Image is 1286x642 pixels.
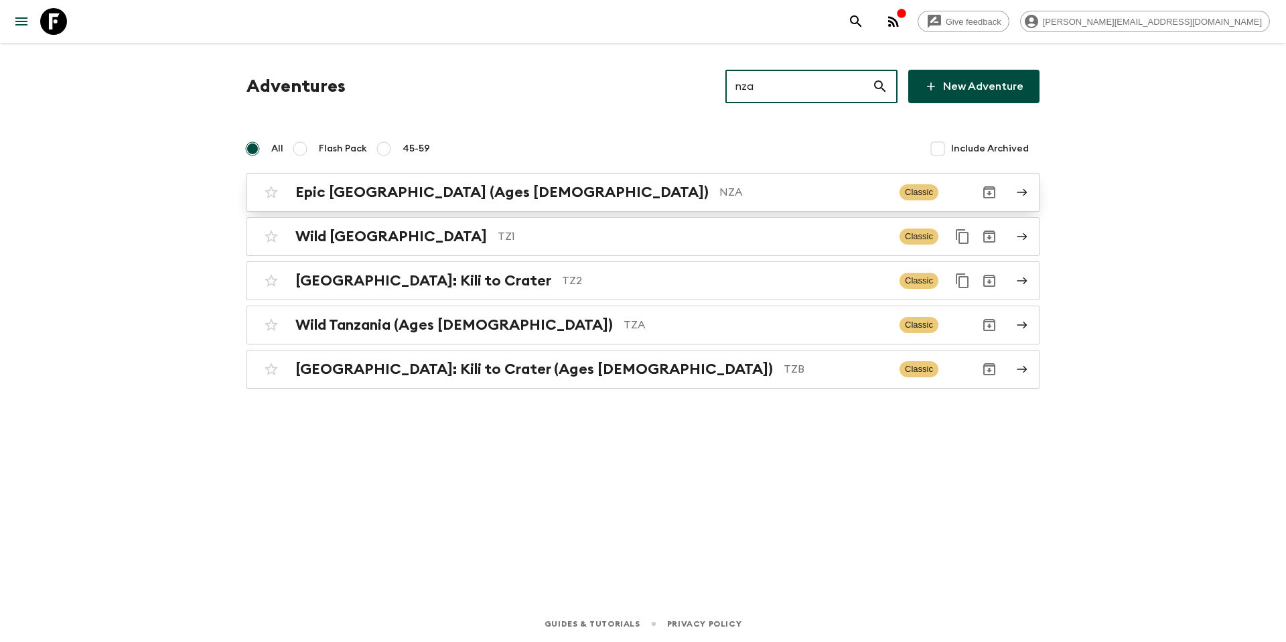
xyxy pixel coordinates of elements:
p: NZA [719,184,889,200]
span: 45-59 [403,142,430,155]
h2: Wild [GEOGRAPHIC_DATA] [295,228,487,245]
div: [PERSON_NAME][EMAIL_ADDRESS][DOMAIN_NAME] [1020,11,1270,32]
p: TZ1 [498,229,889,245]
span: Give feedback [938,17,1009,27]
span: Classic [900,317,938,333]
a: Wild [GEOGRAPHIC_DATA]TZ1ClassicDuplicate for 45-59Archive [246,217,1040,256]
a: Give feedback [918,11,1009,32]
button: Archive [976,312,1003,338]
a: Guides & Tutorials [545,617,640,631]
span: Classic [900,184,938,200]
span: All [271,142,283,155]
p: TZ2 [562,273,889,289]
span: [PERSON_NAME][EMAIL_ADDRESS][DOMAIN_NAME] [1035,17,1269,27]
a: Privacy Policy [667,617,741,631]
button: Archive [976,223,1003,250]
h1: Adventures [246,73,346,100]
button: Archive [976,267,1003,294]
a: Wild Tanzania (Ages [DEMOGRAPHIC_DATA])TZAClassicArchive [246,306,1040,344]
input: e.g. AR1, Argentina [725,68,872,105]
h2: Wild Tanzania (Ages [DEMOGRAPHIC_DATA]) [295,316,613,334]
h2: [GEOGRAPHIC_DATA]: Kili to Crater [295,272,551,290]
button: Duplicate for 45-59 [949,223,976,250]
button: search adventures [843,8,869,35]
span: Classic [900,273,938,289]
button: menu [8,8,35,35]
h2: [GEOGRAPHIC_DATA]: Kili to Crater (Ages [DEMOGRAPHIC_DATA]) [295,361,773,378]
span: Classic [900,229,938,245]
p: TZA [624,317,889,333]
a: New Adventure [908,70,1040,103]
span: Flash Pack [319,142,367,155]
a: Epic [GEOGRAPHIC_DATA] (Ages [DEMOGRAPHIC_DATA])NZAClassicArchive [246,173,1040,212]
button: Archive [976,179,1003,206]
button: Archive [976,356,1003,383]
h2: Epic [GEOGRAPHIC_DATA] (Ages [DEMOGRAPHIC_DATA]) [295,184,709,201]
a: [GEOGRAPHIC_DATA]: Kili to Crater (Ages [DEMOGRAPHIC_DATA])TZBClassicArchive [246,350,1040,389]
span: Include Archived [951,142,1029,155]
p: TZB [784,361,889,377]
a: [GEOGRAPHIC_DATA]: Kili to CraterTZ2ClassicDuplicate for 45-59Archive [246,261,1040,300]
span: Classic [900,361,938,377]
button: Duplicate for 45-59 [949,267,976,294]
